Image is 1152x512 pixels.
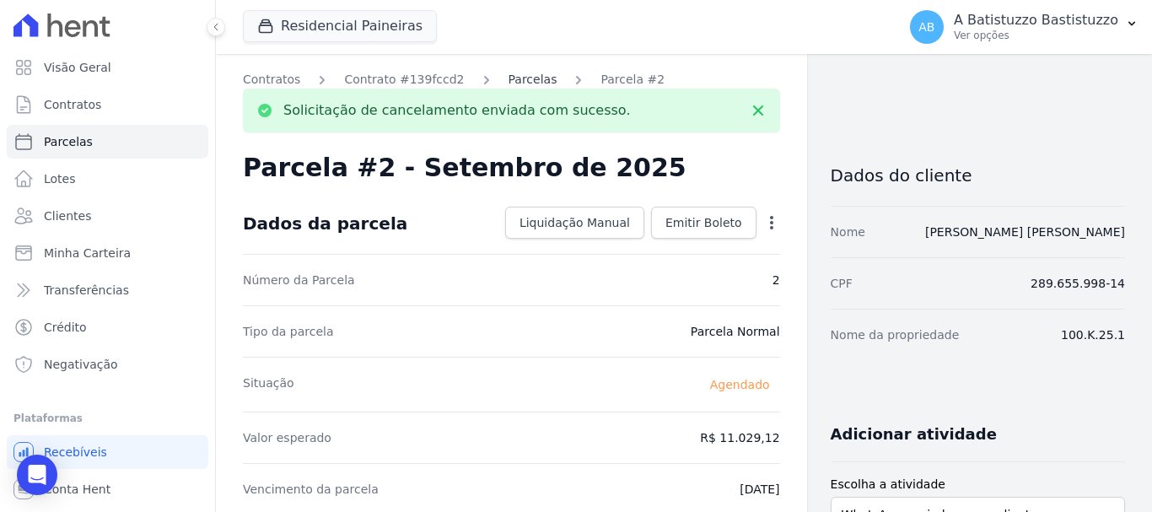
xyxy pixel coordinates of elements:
[243,71,300,89] a: Contratos
[44,319,87,336] span: Crédito
[1031,275,1125,292] dd: 289.655.998-14
[700,375,780,395] span: Agendado
[7,51,208,84] a: Visão Geral
[918,21,934,33] span: AB
[44,96,101,113] span: Contratos
[243,71,780,89] nav: Breadcrumb
[509,71,557,89] a: Parcelas
[7,125,208,159] a: Parcelas
[831,224,865,240] dt: Nome
[1061,326,1125,343] dd: 100.K.25.1
[7,348,208,381] a: Negativação
[243,481,379,498] dt: Vencimento da parcela
[831,326,960,343] dt: Nome da propriedade
[44,444,107,461] span: Recebíveis
[243,153,686,183] h2: Parcela #2 - Setembro de 2025
[519,214,630,231] span: Liquidação Manual
[7,199,208,233] a: Clientes
[740,481,779,498] dd: [DATE]
[831,424,997,445] h3: Adicionar atividade
[44,207,91,224] span: Clientes
[243,10,437,42] button: Residencial Paineiras
[283,102,630,119] p: Solicitação de cancelamento enviada com sucesso.
[7,273,208,307] a: Transferências
[243,375,294,395] dt: Situação
[651,207,756,239] a: Emitir Boleto
[44,133,93,150] span: Parcelas
[831,476,1125,493] label: Escolha a atividade
[505,207,644,239] a: Liquidação Manual
[243,213,407,234] div: Dados da parcela
[665,214,742,231] span: Emitir Boleto
[13,408,202,428] div: Plataformas
[44,245,131,261] span: Minha Carteira
[700,429,779,446] dd: R$ 11.029,12
[7,162,208,196] a: Lotes
[831,165,1125,186] h3: Dados do cliente
[243,323,334,340] dt: Tipo da parcela
[44,481,110,498] span: Conta Hent
[243,272,355,288] dt: Número da Parcela
[691,323,780,340] dd: Parcela Normal
[7,310,208,344] a: Crédito
[7,236,208,270] a: Minha Carteira
[954,12,1118,29] p: A Batistuzzo Bastistuzzo
[243,429,331,446] dt: Valor esperado
[44,282,129,299] span: Transferências
[600,71,665,89] a: Parcela #2
[7,435,208,469] a: Recebíveis
[344,71,464,89] a: Contrato #139fccd2
[831,275,853,292] dt: CPF
[44,170,76,187] span: Lotes
[17,455,57,495] div: Open Intercom Messenger
[772,272,780,288] dd: 2
[44,59,111,76] span: Visão Geral
[954,29,1118,42] p: Ver opções
[7,472,208,506] a: Conta Hent
[896,3,1152,51] button: AB A Batistuzzo Bastistuzzo Ver opções
[7,88,208,121] a: Contratos
[925,225,1125,239] a: [PERSON_NAME] [PERSON_NAME]
[44,356,118,373] span: Negativação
